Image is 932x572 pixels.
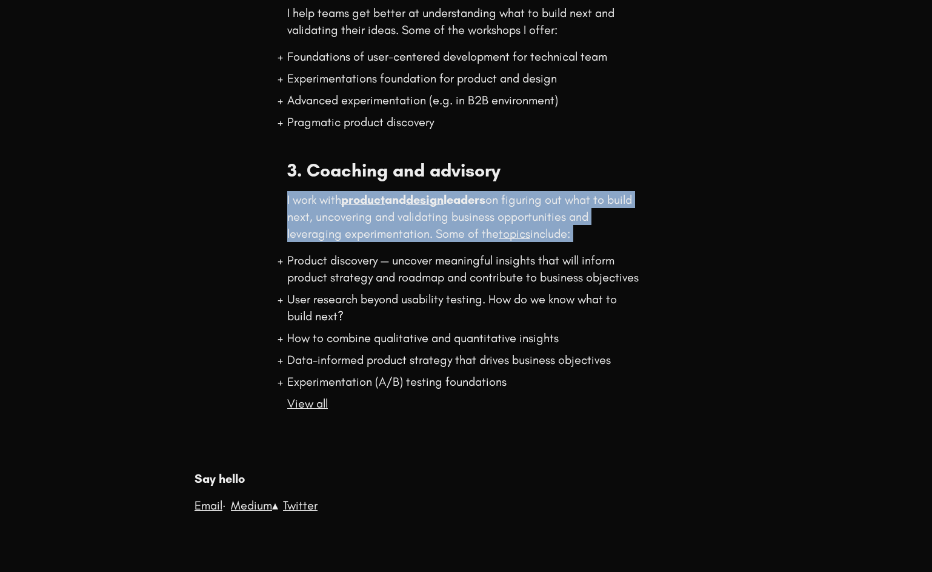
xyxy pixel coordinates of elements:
[341,192,385,207] a: product
[287,291,644,325] li: User research beyond usability testing. How do we know what to build next?
[287,373,644,390] li: Experimentation (A/B) testing foundations
[287,329,644,346] li: How to combine qualitative and quantitative insights
[287,396,328,411] a: View all
[499,226,530,241] a: topics
[406,192,444,207] a: design
[341,192,485,207] strong: and leaders
[287,92,644,109] li: Advanced experimentation (e.g. in B2B environment)
[287,113,644,130] li: Pragmatic product discovery
[231,498,272,513] a: Medium
[287,4,644,38] p: I help teams get better at understanding what to build next and validating their ideas. Some of t...
[195,470,737,487] h3: Say hello
[287,48,644,65] li: Foundations of user-centered development for technical team
[287,160,644,181] h3: 3. Coaching and advisory
[287,351,644,368] li: Data-informed product strategy that drives business objectives
[287,252,644,286] li: Product discovery — uncover meaningful insights that will inform product strategy and roadmap and...
[195,470,737,543] div: · ▴
[287,70,644,87] li: Experimentations foundation for product and design
[283,498,318,513] a: Twitter
[287,191,644,242] p: I work with on figuring out what to build next, uncovering and validating business opportunities ...
[195,498,222,513] a: Email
